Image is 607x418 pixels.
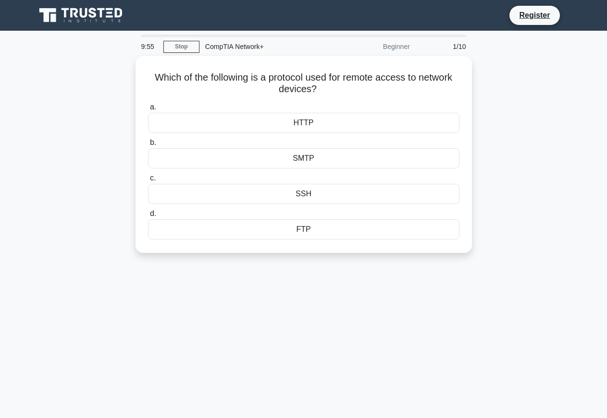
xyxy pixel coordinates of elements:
span: a. [150,103,156,111]
a: Register [513,9,556,21]
div: Beginner [332,37,416,56]
span: d. [150,209,156,217]
a: Stop [163,41,199,53]
div: CompTIA Network+ [199,37,332,56]
div: HTTP [148,113,459,133]
div: SMTP [148,148,459,168]
span: b. [150,138,156,146]
div: FTP [148,219,459,239]
span: c. [150,174,156,182]
h5: Which of the following is a protocol used for remote access to network devices? [147,72,460,96]
div: 9:55 [136,37,163,56]
div: 1/10 [416,37,472,56]
div: SSH [148,184,459,204]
